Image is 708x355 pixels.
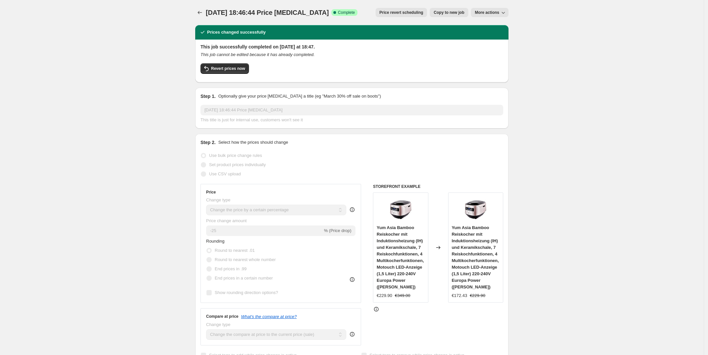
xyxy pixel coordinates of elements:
span: End prices in .99 [215,266,247,271]
button: What's the compare at price? [241,314,297,319]
button: More actions [471,8,508,17]
div: help [349,206,355,213]
span: Show rounding direction options? [215,290,278,295]
span: Round to nearest .01 [215,248,255,253]
h2: Prices changed successfully [207,29,266,36]
span: Set product prices individually [209,162,266,167]
p: Optionally give your price [MEDICAL_DATA] a title (eg "March 30% off sale on boots") [218,93,381,100]
span: Use bulk price change rules [209,153,262,158]
div: help [349,331,355,338]
button: Price revert scheduling [376,8,427,17]
span: Price change amount [206,218,247,223]
h2: Step 2. [200,139,216,146]
p: Select how the prices should change [218,139,288,146]
span: [DATE] 18:46:44 Price [MEDICAL_DATA] [206,9,329,16]
span: Yum Asia Bamboo Reiskocher mit Induktionsheizung (IH) und Keramikschale, 7 Reiskochfunktionen, 4 ... [377,225,424,289]
button: Copy to new job [430,8,468,17]
span: Yum Asia Bamboo Reiskocher mit Induktionsheizung (IH) und Keramikschale, 7 Reiskochfunktionen, 4 ... [452,225,499,289]
span: Rounding [206,239,225,244]
span: Price revert scheduling [380,10,423,15]
button: Revert prices now [200,63,249,74]
span: % (Price drop) [324,228,351,233]
span: Use CSV upload [209,171,241,176]
span: Revert prices now [211,66,245,71]
strike: €229.90 [470,292,485,299]
div: €172.43 [452,292,467,299]
img: 71CWUHyv9iL_80x.jpg [462,196,489,222]
span: This title is just for internal use, customers won't see it [200,117,303,122]
input: 30% off holiday sale [200,105,503,115]
span: Change type [206,322,231,327]
h3: Price [206,190,216,195]
input: -15 [206,225,323,236]
span: Complete [338,10,355,15]
div: €229.90 [377,292,392,299]
span: End prices in a certain number [215,276,273,281]
i: This job cannot be edited because it has already completed. [200,52,315,57]
span: More actions [475,10,499,15]
h3: Compare at price [206,314,238,319]
span: Copy to new job [434,10,464,15]
img: 71CWUHyv9iL_80x.jpg [387,196,414,222]
h6: STOREFRONT EXAMPLE [373,184,503,189]
button: Price change jobs [195,8,204,17]
span: Round to nearest whole number [215,257,276,262]
span: Change type [206,197,231,202]
h2: Step 1. [200,93,216,100]
strike: €349.00 [395,292,410,299]
h2: This job successfully completed on [DATE] at 18:47. [200,44,503,50]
